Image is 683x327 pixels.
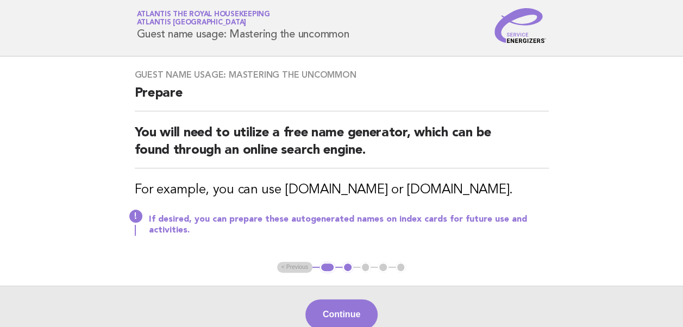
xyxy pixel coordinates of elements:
[135,181,549,199] h3: For example, you can use [DOMAIN_NAME] or [DOMAIN_NAME].
[135,124,549,168] h2: You will need to utilize a free name generator, which can be found through an online search engine.
[137,11,270,26] a: Atlantis the Royal HousekeepingAtlantis [GEOGRAPHIC_DATA]
[319,262,335,273] button: 1
[135,85,549,111] h2: Prepare
[342,262,353,273] button: 2
[149,214,549,236] p: If desired, you can prepare these autogenerated names on index cards for future use and activities.
[135,70,549,80] h3: Guest name usage: Mastering the uncommon
[494,8,547,43] img: Service Energizers
[137,20,247,27] span: Atlantis [GEOGRAPHIC_DATA]
[137,11,349,40] h1: Guest name usage: Mastering the uncommon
